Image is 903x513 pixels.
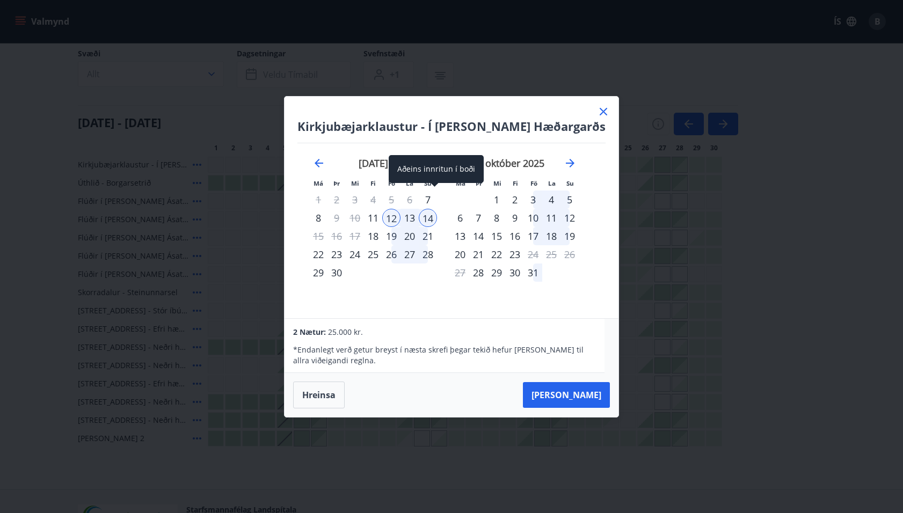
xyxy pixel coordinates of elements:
td: Choose fimmtudagur, 2. október 2025 as your check-out date. It’s available. [506,190,524,209]
div: Aðeins innritun í boði [389,155,484,183]
div: Aðeins innritun í boði [469,263,487,282]
td: Not available. fimmtudagur, 4. september 2025 [364,190,382,209]
td: Choose sunnudagur, 5. október 2025 as your check-out date. It’s available. [560,190,579,209]
div: 27 [400,245,419,263]
td: Not available. sunnudagur, 26. október 2025 [560,245,579,263]
td: Not available. laugardagur, 6. september 2025 [400,190,419,209]
td: Choose þriðjudagur, 9. september 2025 as your check-out date. It’s available. [327,209,346,227]
button: Hreinsa [293,382,345,408]
div: 5 [560,190,579,209]
td: Choose föstudagur, 10. október 2025 as your check-out date. It’s available. [524,209,542,227]
td: Choose mánudagur, 8. september 2025 as your check-out date. It’s available. [309,209,327,227]
div: 19 [560,227,579,245]
td: Choose þriðjudagur, 28. október 2025 as your check-out date. It’s available. [469,263,487,282]
strong: október 2025 [485,157,544,170]
div: 2 [506,190,524,209]
div: 24 [346,245,364,263]
div: 7 [469,209,487,227]
div: Aðeins innritun í boði [364,209,382,227]
p: * Endanlegt verð getur breyst í næsta skrefi þegar tekið hefur [PERSON_NAME] til allra viðeigandi... [293,345,596,366]
small: Mi [351,179,359,187]
small: Fö [388,179,395,187]
td: Choose miðvikudagur, 22. október 2025 as your check-out date. It’s available. [487,245,506,263]
div: 30 [506,263,524,282]
div: 21 [419,227,437,245]
div: 12 [382,209,400,227]
div: Aðeins útritun í boði [309,227,327,245]
div: 4 [542,190,560,209]
td: Not available. laugardagur, 25. október 2025 [542,245,560,263]
div: 28 [419,245,437,263]
td: Choose miðvikudagur, 15. október 2025 as your check-out date. It’s available. [487,227,506,245]
td: Choose sunnudagur, 19. október 2025 as your check-out date. It’s available. [560,227,579,245]
div: Aðeins innritun í boði [364,227,382,245]
div: 6 [451,209,469,227]
td: Choose mánudagur, 20. október 2025 as your check-out date. It’s available. [451,245,469,263]
div: 14 [469,227,487,245]
div: 19 [382,227,400,245]
div: 15 [487,227,506,245]
td: Selected as start date. föstudagur, 12. september 2025 [382,209,400,227]
div: 3 [524,190,542,209]
div: 11 [542,209,560,227]
small: Þr [333,179,340,187]
div: 1 [487,190,506,209]
td: Choose föstudagur, 19. september 2025 as your check-out date. It’s available. [382,227,400,245]
div: 13 [400,209,419,227]
div: 16 [506,227,524,245]
div: 29 [309,263,327,282]
td: Choose sunnudagur, 28. september 2025 as your check-out date. It’s available. [419,245,437,263]
td: Choose föstudagur, 17. október 2025 as your check-out date. It’s available. [524,227,542,245]
div: Aðeins útritun í boði [524,245,542,263]
span: 25.000 kr. [328,327,363,337]
td: Not available. miðvikudagur, 17. september 2025 [346,227,364,245]
td: Choose mánudagur, 15. september 2025 as your check-out date. It’s available. [309,227,327,245]
td: Choose laugardagur, 4. október 2025 as your check-out date. It’s available. [542,190,560,209]
h4: Kirkjubæjarklaustur - Í [PERSON_NAME] Hæðargarðs [297,118,606,134]
div: 31 [524,263,542,282]
div: 29 [487,263,506,282]
small: La [548,179,556,187]
td: Not available. miðvikudagur, 10. september 2025 [346,209,364,227]
td: Not available. miðvikudagur, 3. september 2025 [346,190,364,209]
td: Choose fimmtudagur, 16. október 2025 as your check-out date. It’s available. [506,227,524,245]
td: Choose fimmtudagur, 11. september 2025 as your check-out date. It’s available. [364,209,382,227]
td: Choose laugardagur, 20. september 2025 as your check-out date. It’s available. [400,227,419,245]
td: Choose mánudagur, 29. september 2025 as your check-out date. It’s available. [309,263,327,282]
td: Selected as end date. sunnudagur, 14. september 2025 [419,209,437,227]
div: 23 [327,245,346,263]
td: Choose mánudagur, 22. september 2025 as your check-out date. It’s available. [309,245,327,263]
td: Choose sunnudagur, 12. október 2025 as your check-out date. It’s available. [560,209,579,227]
div: Aðeins útritun í boði [327,209,346,227]
div: 20 [451,245,469,263]
td: Choose þriðjudagur, 14. október 2025 as your check-out date. It’s available. [469,227,487,245]
div: 26 [382,245,400,263]
td: Choose sunnudagur, 7. september 2025 as your check-out date. It’s available. [419,190,437,209]
div: 13 [451,227,469,245]
td: Not available. föstudagur, 5. september 2025 [382,190,400,209]
td: Choose sunnudagur, 21. september 2025 as your check-out date. It’s available. [419,227,437,245]
div: Move backward to switch to the previous month. [312,157,325,170]
td: Choose miðvikudagur, 24. september 2025 as your check-out date. It’s available. [346,245,364,263]
td: Choose mánudagur, 13. október 2025 as your check-out date. It’s available. [451,227,469,245]
div: 12 [560,209,579,227]
td: Not available. mánudagur, 1. september 2025 [309,190,327,209]
td: Not available. þriðjudagur, 16. september 2025 [327,227,346,245]
div: 22 [487,245,506,263]
td: Choose þriðjudagur, 23. september 2025 as your check-out date. It’s available. [327,245,346,263]
td: Not available. þriðjudagur, 2. september 2025 [327,190,346,209]
td: Choose þriðjudagur, 30. september 2025 as your check-out date. It’s available. [327,263,346,282]
div: 30 [327,263,346,282]
div: Calendar [297,143,592,305]
td: Choose föstudagur, 24. október 2025 as your check-out date. It’s available. [524,245,542,263]
small: Su [566,179,574,187]
td: Choose þriðjudagur, 7. október 2025 as your check-out date. It’s available. [469,209,487,227]
small: Fö [530,179,537,187]
div: 10 [524,209,542,227]
td: Choose fimmtudagur, 18. september 2025 as your check-out date. It’s available. [364,227,382,245]
button: [PERSON_NAME] [523,382,610,408]
td: Choose miðvikudagur, 8. október 2025 as your check-out date. It’s available. [487,209,506,227]
small: Má [314,179,323,187]
td: Choose mánudagur, 6. október 2025 as your check-out date. It’s available. [451,209,469,227]
td: Choose miðvikudagur, 1. október 2025 as your check-out date. It’s available. [487,190,506,209]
